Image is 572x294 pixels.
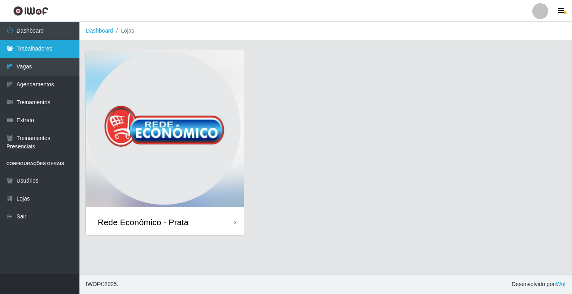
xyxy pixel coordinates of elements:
div: Rede Econômico - Prata [98,217,189,227]
nav: breadcrumb [79,22,572,40]
span: Desenvolvido por [512,280,566,288]
span: IWOF [86,281,100,287]
a: Rede Econômico - Prata [86,50,244,235]
a: iWof [555,281,566,287]
li: Lojas [113,27,134,35]
a: Dashboard [86,27,113,34]
img: CoreUI Logo [13,6,48,16]
img: cardImg [86,50,244,209]
span: © 2025 . [86,280,118,288]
